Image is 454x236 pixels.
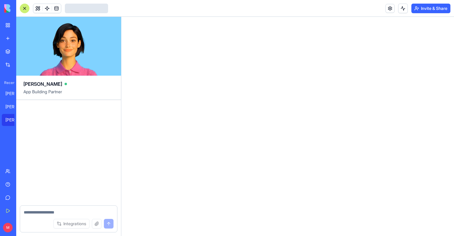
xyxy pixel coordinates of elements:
span: Recent [2,80,14,85]
button: Invite & Share [411,4,450,13]
img: logo [4,4,41,13]
a: [PERSON_NAME] Construction Manager [2,114,26,126]
span: App Building Partner [23,89,114,100]
a: [PERSON_NAME] Construction Manager [2,101,26,113]
div: [PERSON_NAME] Construction - Project Management [5,91,22,97]
span: M [3,223,13,232]
div: [PERSON_NAME] Construction Manager [5,104,22,110]
a: [PERSON_NAME] Construction - Project Management [2,88,26,100]
div: [PERSON_NAME] Construction Manager [5,117,22,123]
span: [PERSON_NAME] [23,80,62,88]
